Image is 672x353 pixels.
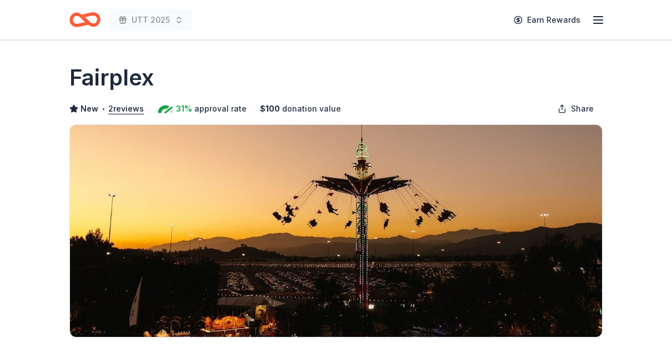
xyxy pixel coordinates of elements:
span: New [81,102,98,115]
h1: Fairplex [69,62,154,93]
a: Earn Rewards [507,10,587,30]
a: Home [69,7,101,33]
span: UTT 2025 [132,13,170,27]
button: Share [549,98,603,120]
img: Image for Fairplex [70,125,602,337]
span: donation value [282,102,341,115]
span: $ 100 [260,102,280,115]
span: • [102,104,106,113]
span: approval rate [194,102,247,115]
span: 31% [176,102,192,115]
button: UTT 2025 [109,9,192,31]
span: Share [571,102,594,115]
button: 2reviews [108,102,144,115]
